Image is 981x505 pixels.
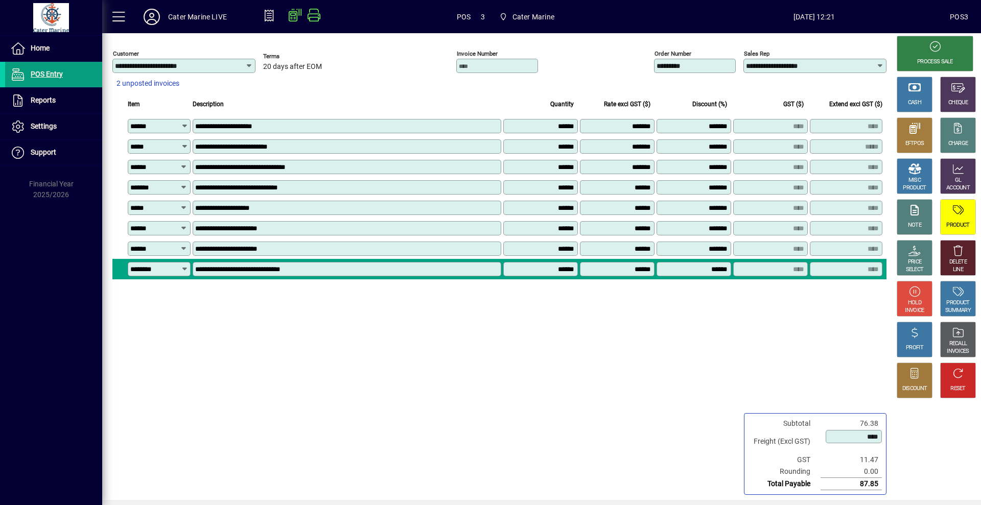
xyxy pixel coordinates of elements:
mat-label: Invoice number [457,50,498,57]
div: INVOICES [947,348,969,355]
td: 76.38 [821,418,882,429]
span: 3 [481,9,485,25]
span: Rate excl GST ($) [604,99,650,110]
button: Profile [135,8,168,26]
span: Terms [263,53,324,60]
td: 11.47 [821,454,882,466]
span: Description [193,99,224,110]
div: INVOICE [905,307,924,315]
div: DELETE [949,258,967,266]
td: Total Payable [749,478,821,490]
div: GL [955,177,962,184]
span: Extend excl GST ($) [829,99,882,110]
mat-label: Order number [655,50,691,57]
div: PRODUCT [946,222,969,229]
div: RECALL [949,340,967,348]
mat-label: Customer [113,50,139,57]
div: Cater Marine LIVE [168,9,227,25]
span: POS [457,9,471,25]
div: CHARGE [948,140,968,148]
div: HOLD [908,299,921,307]
div: POS3 [950,9,968,25]
td: 87.85 [821,478,882,490]
span: Support [31,148,56,156]
div: RESET [950,385,966,393]
span: 20 days after EOM [263,63,322,71]
div: PROFIT [906,344,923,352]
span: Discount (%) [692,99,727,110]
div: SUMMARY [945,307,971,315]
div: PRODUCT [903,184,926,192]
div: SELECT [906,266,924,274]
div: PROCESS SALE [917,58,953,66]
span: 2 unposted invoices [116,78,179,89]
td: 0.00 [821,466,882,478]
span: Home [31,44,50,52]
span: Cater Marine [512,9,554,25]
td: Freight (Excl GST) [749,429,821,454]
span: GST ($) [783,99,804,110]
div: LINE [953,266,963,274]
button: 2 unposted invoices [112,75,183,93]
span: Reports [31,96,56,104]
td: GST [749,454,821,466]
a: Settings [5,114,102,139]
div: MISC [908,177,921,184]
span: Settings [31,122,57,130]
div: PRICE [908,258,922,266]
div: DISCOUNT [902,385,927,393]
span: Quantity [550,99,574,110]
mat-label: Sales rep [744,50,769,57]
span: Cater Marine [495,8,558,26]
div: EFTPOS [905,140,924,148]
a: Support [5,140,102,165]
span: Item [128,99,140,110]
div: ACCOUNT [946,184,970,192]
span: POS Entry [31,70,63,78]
span: [DATE] 12:21 [679,9,950,25]
td: Subtotal [749,418,821,429]
div: CHEQUE [948,99,968,107]
td: Rounding [749,466,821,478]
a: Reports [5,88,102,113]
a: Home [5,36,102,61]
div: CASH [908,99,921,107]
div: PRODUCT [946,299,969,307]
div: NOTE [908,222,921,229]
